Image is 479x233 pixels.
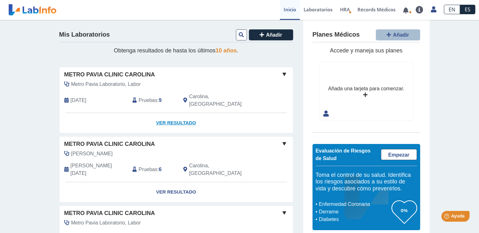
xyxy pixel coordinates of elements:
span: Metro Pavia Laboratorio, Labor [71,81,141,88]
span: 2025-09-18 [71,97,86,104]
span: HRA [340,6,350,13]
a: Ver Resultado [60,113,293,133]
span: Empezar [388,152,409,158]
div: : [128,162,179,177]
span: Del Toro Diez, Andrea [71,150,113,158]
span: Añadir [393,32,409,38]
div: Añada una tarjeta para comenzar. [328,85,404,93]
h5: Toma el control de su salud. Identifica los riesgos asociados a su estilo de vida y descubre cómo... [316,172,417,192]
span: 10 años [216,47,237,54]
span: Accede y maneja sus planes [330,47,402,54]
h3: 0% [392,206,417,214]
li: Diabetes [317,216,392,223]
li: Derrame [317,208,392,216]
a: EN [444,5,460,14]
button: Añadir [249,29,293,40]
span: Carolina, PR [189,93,259,108]
span: Metro Pavia Clinic Carolina [64,70,155,79]
span: Metro Pavia Clinic Carolina [64,209,155,218]
a: ES [460,5,475,14]
span: Evaluación de Riesgos de Salud [316,148,371,161]
span: Obtenga resultados de hasta los últimos . [114,47,238,54]
span: Metro Pavia Clinic Carolina [64,140,155,148]
span: 2025-01-09 [71,162,128,177]
span: Carolina, PR [189,162,259,177]
button: Añadir [376,29,420,40]
a: Ver Resultado [60,182,293,202]
h4: Mis Laboratorios [59,31,110,39]
div: : [128,93,179,108]
li: Enfermedad Coronaria [317,200,392,208]
span: Añadir [266,32,282,38]
span: Metro Pavia Laboratorio, Labor [71,219,141,227]
h4: Planes Médicos [312,31,360,39]
span: Pruebas [139,97,157,104]
a: Empezar [381,149,417,160]
iframe: Help widget launcher [423,208,472,226]
b: 9 [159,98,162,103]
b: 6 [159,167,162,172]
span: Pruebas [139,166,157,173]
